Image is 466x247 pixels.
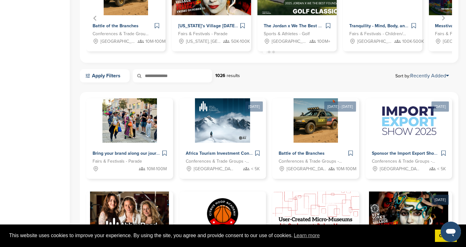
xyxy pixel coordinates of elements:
[349,23,436,29] span: Tranquility - Mind, Body, and Soul Retreats
[264,23,450,29] span: The Jordan x We The Best Golf Classic 2025 – Where Sports, Music & Philanthropy Collide
[369,192,448,236] img: Sponsorpitch &
[287,166,327,172] span: [GEOGRAPHIC_DATA], [GEOGRAPHIC_DATA], [US_STATE][GEOGRAPHIC_DATA], [GEOGRAPHIC_DATA], [GEOGRAPHIC...
[251,166,260,172] span: < 5K
[357,38,393,45] span: [GEOGRAPHIC_DATA], [GEOGRAPHIC_DATA]
[294,98,338,143] img: Sponsorpitch &
[195,98,250,143] img: Sponsorpitch &
[178,30,228,37] span: Fairs & Festivals - Parade
[93,158,142,165] span: Fairs & Festivals - Parade
[439,14,448,23] button: Next slide
[372,151,450,156] span: Sponsor the Import Export Show 2025
[102,98,157,143] img: Sponsorpitch &
[264,30,310,37] span: Sports & Athletes - Golf
[279,151,325,156] span: Battle of the Branches
[86,50,452,55] ul: Select a slide to show
[178,23,266,29] span: [US_STATE]’s Village [DATE] Parade - 2025
[441,222,461,242] iframe: Button to launch messaging window
[366,88,452,179] a: [DATE] Sponsorpitch & Sponsor the Import Export Show 2025 Conferences & Trade Groups - Industrial...
[395,73,449,78] span: Sort by:
[263,50,266,54] button: Go to page 1
[268,51,270,53] button: Go to page 2
[93,23,139,29] span: Battle of the Branches
[279,158,343,165] span: Conferences & Trade Groups - Entertainment
[186,38,222,45] span: [US_STATE], [GEOGRAPHIC_DATA]
[90,192,169,236] img: Sponsorpitch &
[186,151,296,156] span: Africa Tourism Investment Conference - Lead Sponsor
[179,88,266,179] a: [DATE] Sponsorpitch & Africa Tourism Investment Conference - Lead Sponsor Conferences & Trade Gro...
[146,38,165,45] span: 10M-100M
[317,38,330,45] span: 100M+
[372,158,437,165] span: Conferences & Trade Groups - Industrial Conference
[200,192,245,236] img: Sponsorpitch &
[245,101,263,112] div: [DATE]
[336,166,356,172] span: 10M-100M
[437,166,446,172] span: < 5K
[186,158,250,165] span: Conferences & Trade Groups - Industrial Conference
[93,30,150,37] span: Conferences & Trade Groups - Entertainment
[80,69,130,82] a: Apply Filters
[9,231,430,240] span: This website uses cookies to improve your experience. By using the site, you agree and provide co...
[272,51,275,53] button: Go to page 3
[431,101,449,112] div: [DATE]
[293,231,321,240] a: learn more about cookies
[91,14,100,23] button: Go to last slide
[100,38,136,45] span: [GEOGRAPHIC_DATA], [GEOGRAPHIC_DATA], [US_STATE][GEOGRAPHIC_DATA], [GEOGRAPHIC_DATA], [GEOGRAPHIC...
[324,101,356,112] div: [DATE] - [DATE]
[380,166,420,172] span: [GEOGRAPHIC_DATA]
[272,88,359,179] a: [DATE] - [DATE] Sponsorpitch & Battle of the Branches Conferences & Trade Groups - Entertainment ...
[272,38,307,45] span: [GEOGRAPHIC_DATA], [GEOGRAPHIC_DATA]
[375,98,443,143] img: Sponsorpitch &
[435,230,457,242] a: dismiss cookie message
[272,192,360,236] img: Sponsorpitch &
[194,166,234,172] span: [GEOGRAPHIC_DATA]
[349,30,406,37] span: Fairs & Festivals - Children/Family
[410,73,449,79] a: Recently Added
[402,38,424,45] span: 100K-500K
[231,38,250,45] span: 50K-100K
[227,73,240,78] span: results
[431,195,449,205] div: [DATE]
[86,98,173,179] a: Sponsorpitch & Bring your brand along our journey across [GEOGRAPHIC_DATA] and [GEOGRAPHIC_DATA] ...
[215,73,225,78] strong: 1026
[147,166,167,172] span: 10M-100M
[93,151,280,156] span: Bring your brand along our journey across [GEOGRAPHIC_DATA] and [GEOGRAPHIC_DATA]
